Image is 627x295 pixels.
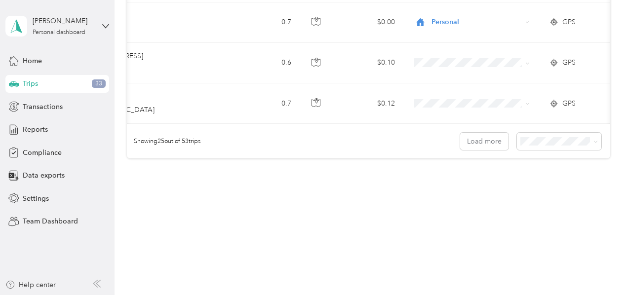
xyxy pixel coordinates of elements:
span: GPS [562,98,576,109]
div: Personal dashboard [33,30,85,36]
td: 0.6 [234,43,299,83]
span: 33 [92,79,106,88]
span: Reports [23,124,48,135]
span: Showing 25 out of 53 trips [127,137,200,146]
span: Compliance [23,147,62,158]
td: $0.00 [334,2,403,43]
td: 0.7 [234,83,299,124]
span: Trips [23,78,38,89]
span: Transactions [23,102,63,112]
td: $0.12 [334,83,403,124]
span: Personal [431,17,522,28]
span: Settings [23,193,49,204]
span: Team Dashboard [23,216,78,226]
span: GPS [562,17,576,28]
td: $0.10 [334,43,403,83]
div: [PERSON_NAME] [33,16,94,26]
span: Home [23,56,42,66]
span: Data exports [23,170,65,181]
button: Help center [5,280,56,290]
td: 0.7 [234,2,299,43]
span: GPS [562,57,576,68]
button: Load more [460,133,509,150]
iframe: Everlance-gr Chat Button Frame [572,240,627,295]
